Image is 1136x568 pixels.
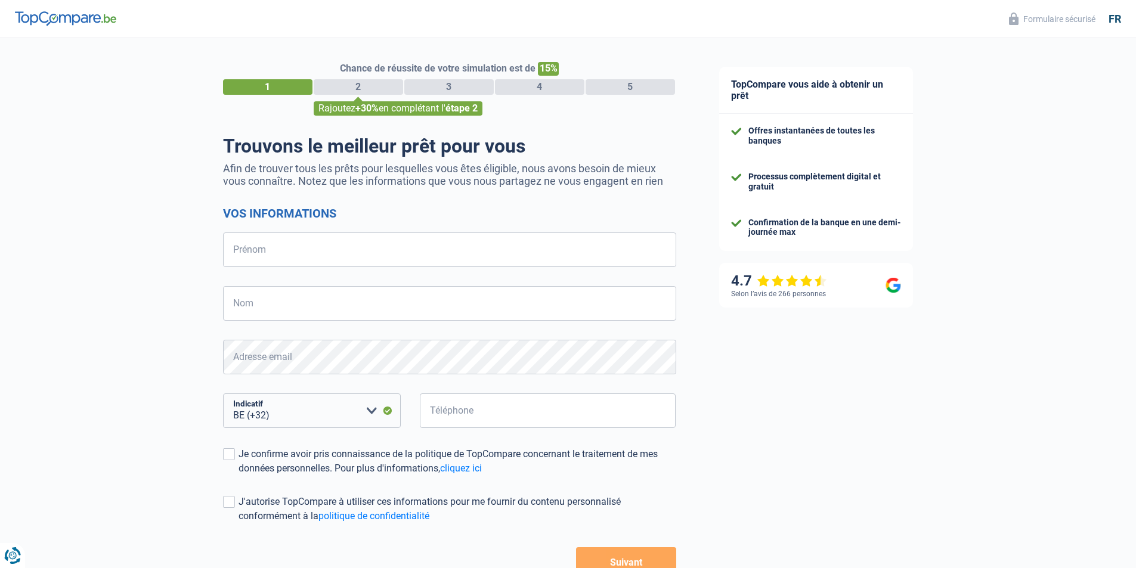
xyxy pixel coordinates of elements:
div: Selon l’avis de 266 personnes [731,290,826,298]
button: Formulaire sécurisé [1002,9,1103,29]
input: 401020304 [420,393,676,428]
div: J'autorise TopCompare à utiliser ces informations pour me fournir du contenu personnalisé conform... [239,495,676,523]
span: Chance de réussite de votre simulation est de [340,63,536,74]
div: Rajoutez en complétant l' [314,101,482,116]
div: TopCompare vous aide à obtenir un prêt [719,67,913,114]
div: 4 [495,79,584,95]
img: TopCompare Logo [15,11,116,26]
div: 4.7 [731,272,827,290]
div: Offres instantanées de toutes les banques [748,126,901,146]
a: cliquez ici [440,463,482,474]
div: 5 [586,79,675,95]
div: 3 [404,79,494,95]
span: étape 2 [445,103,478,114]
div: Je confirme avoir pris connaissance de la politique de TopCompare concernant le traitement de mes... [239,447,676,476]
div: 2 [314,79,403,95]
div: Processus complètement digital et gratuit [748,172,901,192]
a: politique de confidentialité [318,510,429,522]
div: 1 [223,79,312,95]
div: fr [1109,13,1121,26]
h2: Vos informations [223,206,676,221]
h1: Trouvons le meilleur prêt pour vous [223,135,676,157]
div: Confirmation de la banque en une demi-journée max [748,218,901,238]
p: Afin de trouver tous les prêts pour lesquelles vous êtes éligible, nous avons besoin de mieux vou... [223,162,676,187]
span: 15% [538,62,559,76]
span: +30% [355,103,379,114]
